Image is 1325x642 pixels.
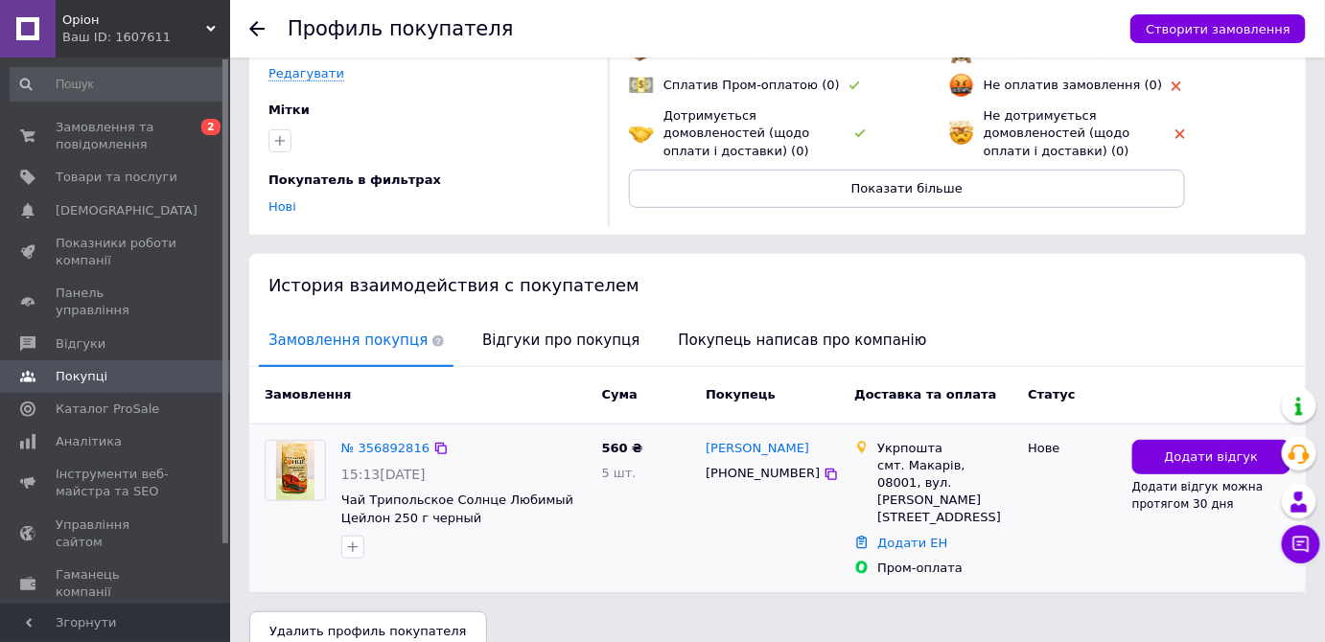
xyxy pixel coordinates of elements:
[265,440,326,501] a: Фото товару
[268,275,639,295] span: История взаимодействия с покупателем
[602,466,637,480] span: 5 шт.
[1175,129,1185,139] img: rating-tag-type
[259,316,453,365] span: Замовлення покупця
[877,457,1012,527] div: смт. Макарів, 08001, вул. [PERSON_NAME][STREET_ADDRESS]
[629,121,654,146] img: emoji
[56,202,198,219] span: [DEMOGRAPHIC_DATA]
[341,493,573,525] a: Чай Трипольское Солнце Любимый Цейлон 250 г черный
[629,170,1185,208] button: Показати більше
[702,461,824,486] div: [PHONE_NUMBER]
[473,316,649,365] span: Відгуки про покупця
[56,285,177,319] span: Панель управління
[249,21,265,36] div: Повернутися назад
[341,467,426,482] span: 15:13[DATE]
[56,119,177,153] span: Замовлення та повідомлення
[288,17,514,40] h1: Профиль покупателя
[56,169,177,186] span: Товари та послуги
[10,67,226,102] input: Пошук
[56,235,177,269] span: Показники роботи компанії
[269,624,467,638] span: Удалить профиль покупателя
[854,387,996,401] span: Доставка та оплата
[268,66,344,81] a: Редагувати
[602,387,638,401] span: Cума
[1132,440,1290,475] button: Додати відгук
[1130,14,1306,43] button: Створити замовлення
[949,73,974,98] img: emoji
[1132,480,1264,511] span: Додати відгук можна протягом 30 дня
[56,466,177,500] span: Інструменти веб-майстра та SEO
[1146,22,1290,36] span: Створити замовлення
[268,103,310,117] span: Мітки
[1172,81,1181,91] img: rating-tag-type
[56,433,122,450] span: Аналітика
[849,81,860,90] img: rating-tag-type
[949,121,974,146] img: emoji
[268,199,296,214] a: Нові
[56,368,107,385] span: Покупці
[56,401,159,418] span: Каталог ProSale
[706,387,776,401] span: Покупець
[268,172,584,189] div: Покупатель в фильтрах
[341,441,430,455] a: № 356892816
[201,119,221,135] span: 2
[56,335,105,353] span: Відгуки
[663,78,840,92] span: Сплатив Пром-оплатою (0)
[877,536,947,550] a: Додати ЕН
[855,129,866,138] img: rating-tag-type
[851,181,963,195] span: Показати більше
[62,11,206,29] span: Оріон
[1028,440,1117,457] div: Нове
[877,560,1012,577] div: Пром-оплата
[984,78,1162,92] span: Не оплатив замовлення (0)
[56,566,177,601] span: Гаманець компанії
[1028,387,1076,401] span: Статус
[1282,525,1320,563] button: Чат з покупцем
[265,387,351,401] span: Замовлення
[877,440,1012,457] div: Укрпошта
[56,516,177,551] span: Управління сайтом
[1165,448,1259,467] span: Додати відгук
[62,29,230,46] div: Ваш ID: 1607611
[276,441,315,500] img: Фото товару
[984,108,1130,157] span: Не дотримується домовленостей (щодо оплати і доставки) (0)
[663,108,810,157] span: Дотримується домовленостей (щодо оплати і доставки) (0)
[706,440,809,458] a: [PERSON_NAME]
[629,73,654,98] img: emoji
[669,316,937,365] span: Покупець написав про компанію
[602,441,643,455] span: 560 ₴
